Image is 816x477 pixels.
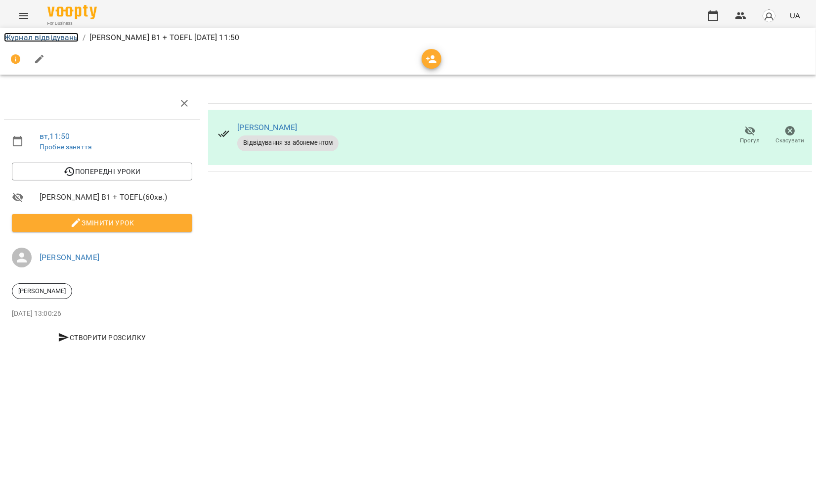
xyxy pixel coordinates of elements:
span: Створити розсилку [16,332,188,344]
span: Прогул [740,136,760,145]
a: вт , 11:50 [40,131,70,141]
span: Попередні уроки [20,166,184,177]
span: UA [790,10,800,21]
p: [DATE] 13:00:26 [12,309,192,319]
button: Скасувати [770,122,810,149]
button: UA [786,6,804,25]
span: [PERSON_NAME] В1 + TOEFL ( 60 хв. ) [40,191,192,203]
span: [PERSON_NAME] [12,287,72,296]
a: [PERSON_NAME] [237,123,297,132]
p: [PERSON_NAME] В1 + TOEFL [DATE] 11:50 [89,32,239,43]
nav: breadcrumb [4,32,812,43]
span: For Business [47,20,97,27]
img: avatar_s.png [762,9,776,23]
span: Скасувати [776,136,805,145]
img: Voopty Logo [47,5,97,19]
a: Пробне заняття [40,143,92,151]
span: Змінити урок [20,217,184,229]
div: [PERSON_NAME] [12,283,72,299]
button: Прогул [730,122,770,149]
li: / [83,32,86,43]
a: Журнал відвідувань [4,33,79,42]
button: Попередні уроки [12,163,192,180]
a: [PERSON_NAME] [40,253,99,262]
button: Створити розсилку [12,329,192,347]
button: Menu [12,4,36,28]
span: Відвідування за абонементом [237,138,339,147]
button: Змінити урок [12,214,192,232]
